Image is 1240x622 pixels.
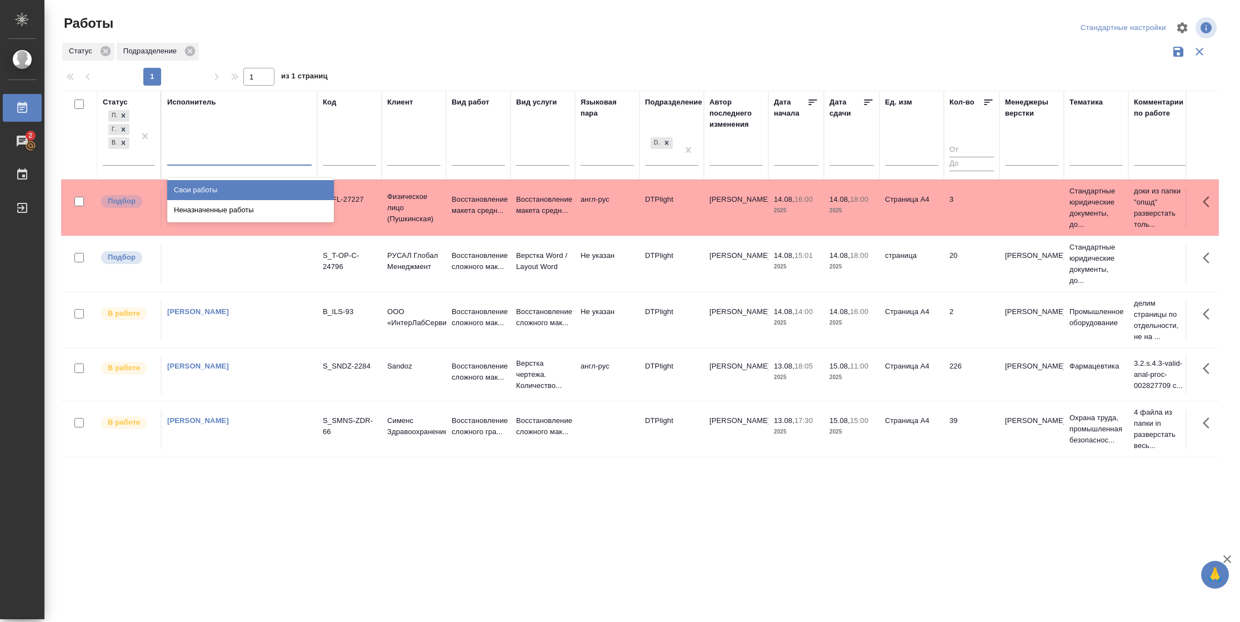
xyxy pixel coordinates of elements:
[123,46,181,57] p: Подразделение
[850,362,868,370] p: 11:00
[1005,306,1058,317] p: [PERSON_NAME]
[575,301,639,340] td: Не указан
[1196,188,1223,215] button: Здесь прячутся важные кнопки
[117,43,199,61] div: Подразделение
[829,416,850,425] p: 15.08,
[22,130,39,141] span: 2
[1169,14,1196,41] span: Настроить таблицу
[100,194,155,209] div: Можно подбирать исполнителей
[167,416,229,425] a: [PERSON_NAME]
[1196,410,1223,436] button: Здесь прячутся важные кнопки
[774,205,818,216] p: 2025
[1005,250,1058,261] p: [PERSON_NAME]
[575,188,639,227] td: англ-рус
[829,205,874,216] p: 2025
[1134,407,1187,451] p: 4 файла из папки in разверстать весь...
[639,410,704,449] td: DTPlight
[1196,17,1219,38] span: Посмотреть информацию
[581,97,634,119] div: Языковая пара
[1134,298,1187,342] p: делим страницы по отдельности, не на ...
[323,97,336,108] div: Код
[516,250,569,272] p: Верстка Word / Layout Word
[944,188,999,227] td: 3
[1168,41,1189,62] button: Сохранить фильтры
[1189,41,1210,62] button: Сбросить фильтры
[452,250,505,272] p: Восстановление сложного мак...
[107,123,131,137] div: Подбор, Готов к работе, В работе
[639,301,704,340] td: DTPlight
[516,306,569,329] p: Восстановление сложного мак...
[879,301,944,340] td: Страница А4
[452,361,505,383] p: Восстановление сложного мак...
[794,251,813,260] p: 15:01
[774,261,818,272] p: 2025
[829,317,874,329] p: 2025
[774,195,794,203] p: 14.08,
[1005,415,1058,426] p: [PERSON_NAME]
[850,307,868,316] p: 16:00
[575,245,639,283] td: Не указан
[1069,242,1123,286] p: Стандартные юридические документы, до...
[774,416,794,425] p: 13.08,
[62,43,114,61] div: Статус
[944,301,999,340] td: 2
[452,415,505,437] p: Восстановление сложного гра...
[323,194,376,205] div: D_FL-27227
[100,361,155,376] div: Исполнитель выполняет работу
[885,97,912,108] div: Ед. изм
[387,306,441,329] p: ООО «ИнтерЛабСервис»
[323,415,376,437] div: S_SMNS-ZDR-66
[1201,561,1229,589] button: 🙏
[108,417,140,428] p: В работе
[829,307,850,316] p: 14.08,
[1069,306,1123,329] p: Промышленное оборудование
[704,188,768,227] td: [PERSON_NAME]
[281,69,328,86] span: из 1 страниц
[323,250,376,272] div: S_T-OP-C-24796
[61,14,113,32] span: Работы
[107,109,131,123] div: Подбор, Готов к работе, В работе
[794,416,813,425] p: 17:30
[108,308,140,319] p: В работе
[1196,355,1223,382] button: Здесь прячутся важные кнопки
[1078,19,1169,37] div: split button
[829,195,850,203] p: 14.08,
[100,306,155,321] div: Исполнитель выполняет работу
[1069,361,1123,372] p: Фармацевтика
[794,362,813,370] p: 18:05
[108,124,117,136] div: Готов к работе
[100,415,155,430] div: Исполнитель выполняет работу
[639,355,704,394] td: DTPlight
[1206,563,1224,586] span: 🙏
[1069,412,1123,446] p: Охрана труда, промышленная безопаснос...
[639,245,704,283] td: DTPlight
[108,252,136,263] p: Подбор
[794,195,813,203] p: 16:00
[452,194,505,216] p: Восстановление макета средн...
[108,362,140,374] p: В работе
[323,306,376,317] div: B_ILS-93
[108,196,136,207] p: Подбор
[774,97,807,119] div: Дата начала
[1005,97,1058,119] div: Менеджеры верстки
[949,97,974,108] div: Кол-во
[944,355,999,394] td: 226
[1134,186,1187,230] p: доки из папки "опшд" разверстать толь...
[516,358,569,391] p: Верстка чертежа. Количество...
[774,251,794,260] p: 14.08,
[774,362,794,370] p: 13.08,
[774,426,818,437] p: 2025
[949,143,994,157] input: От
[879,245,944,283] td: страница
[794,307,813,316] p: 14:00
[949,157,994,171] input: До
[649,136,674,150] div: DTPlight
[387,361,441,372] p: Sandoz
[107,136,131,150] div: Подбор, Готов к работе, В работе
[3,127,42,155] a: 2
[829,97,863,119] div: Дата сдачи
[850,195,868,203] p: 18:00
[704,245,768,283] td: [PERSON_NAME]
[704,355,768,394] td: [PERSON_NAME]
[100,250,155,265] div: Можно подбирать исполнителей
